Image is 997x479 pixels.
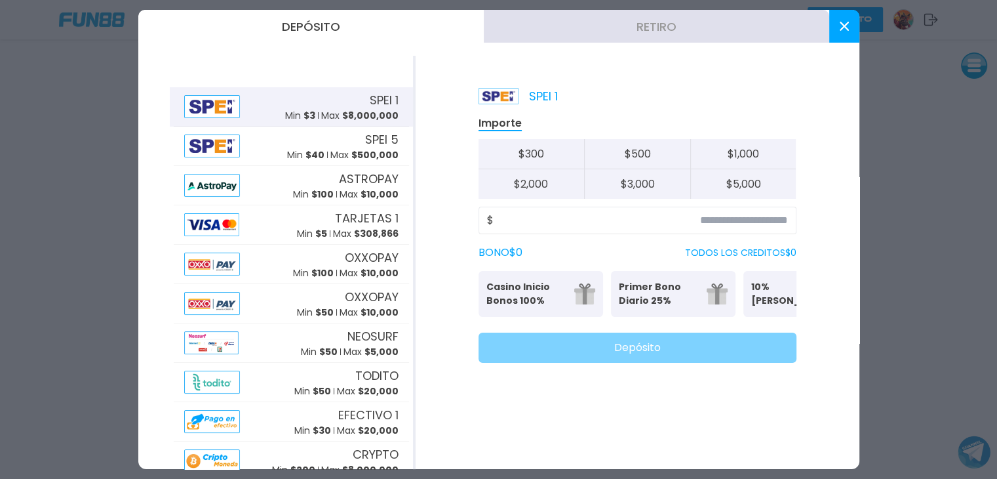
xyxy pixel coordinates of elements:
img: Alipay [184,331,239,354]
img: Alipay [184,253,241,276]
span: TODITO [355,367,399,385]
span: $ 100 [311,188,334,201]
button: Casino Inicio Bonos 100% [479,271,603,317]
img: Alipay [184,449,241,472]
span: EFECTIVO 1 [338,406,399,424]
span: $ 10,000 [361,306,399,319]
button: AlipayOXXOPAYMin $50Max $10,000 [170,284,413,323]
label: BONO $ 0 [479,245,522,260]
p: Min [301,345,338,359]
p: Max [340,306,399,320]
button: Depósito [138,10,484,43]
button: AlipayOXXOPAYMin $100Max $10,000 [170,245,413,284]
img: gift [707,283,728,304]
button: AlipaySPEI 1Min $3Max $8,000,000 [170,87,413,127]
button: $500 [584,139,690,169]
p: Primer Bono Diario 25% [619,280,699,308]
img: Alipay [184,371,241,394]
p: Max [321,463,399,477]
span: $ 3 [303,109,315,122]
button: AlipayEFECTIVO 1Min $30Max $20,000 [170,402,413,442]
span: $ 5 [315,227,327,240]
span: $ 200 [290,463,315,476]
p: SPEI 1 [479,87,558,105]
p: Min [297,306,334,320]
button: AlipaySPEI 5Min $40Max $500,000 [170,127,413,166]
span: $ 20,000 [358,424,399,437]
img: gift [574,283,595,304]
p: Max [321,109,399,123]
p: Min [293,188,334,201]
span: $ 30 [313,424,331,437]
button: $2,000 [479,169,585,199]
span: $ 10,000 [361,266,399,280]
p: Max [340,266,399,280]
button: AlipayASTROPAYMin $100Max $10,000 [170,166,413,205]
button: AlipayTODITOMin $50Max $20,000 [170,363,413,402]
p: Min [285,109,315,123]
span: $ 50 [313,385,331,398]
img: Platform Logo [479,88,518,104]
p: TODOS LOS CREDITOS $ 0 [685,246,796,260]
p: Max [333,227,399,241]
p: Max [337,424,399,438]
button: Primer Bono Diario 25% [611,271,735,317]
span: $ 20,000 [358,385,399,398]
p: Min [297,227,327,241]
span: $ 100 [311,266,334,280]
button: $3,000 [584,169,690,199]
span: $ 50 [315,306,334,319]
p: Max [340,188,399,201]
p: Importe [479,116,522,131]
span: $ 8,000,000 [342,109,399,122]
img: Alipay [184,95,241,118]
span: $ 5,000 [364,345,399,358]
p: Max [330,148,399,162]
span: CRYPTO [353,446,399,463]
button: $300 [479,139,585,169]
button: AlipayNEOSURFMin $50Max $5,000 [170,323,413,363]
button: Retiro [484,10,829,43]
button: AlipayTARJETAS 1Min $5Max $308,866 [170,205,413,245]
span: $ 50 [319,345,338,358]
p: Min [294,424,331,438]
img: Alipay [184,213,239,236]
span: $ 500,000 [351,148,399,161]
span: $ [487,213,494,228]
p: Min [287,148,324,162]
img: Alipay [184,135,241,157]
img: Alipay [184,410,241,433]
p: Min [294,385,331,398]
p: Min [272,463,315,477]
p: Max [343,345,399,359]
span: TARJETAS 1 [335,209,399,227]
p: Casino Inicio Bonos 100% [486,280,566,308]
span: SPEI 5 [365,131,399,148]
span: ASTROPAY [339,170,399,188]
button: $5,000 [690,169,796,199]
span: $ 308,866 [354,227,399,240]
p: 10% [PERSON_NAME] [751,280,831,308]
span: $ 10,000 [361,188,399,201]
span: SPEI 1 [370,91,399,109]
button: 10% [PERSON_NAME] [743,271,868,317]
button: $1,000 [690,139,796,169]
span: $ 8,000,000 [342,463,399,476]
p: Max [337,385,399,398]
img: Alipay [184,292,241,315]
span: OXXOPAY [345,288,399,306]
button: Depósito [479,333,796,363]
p: Min [293,266,334,280]
span: $ 40 [305,148,324,161]
img: Alipay [184,174,241,197]
span: NEOSURF [347,327,399,345]
span: OXXOPAY [345,249,399,266]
